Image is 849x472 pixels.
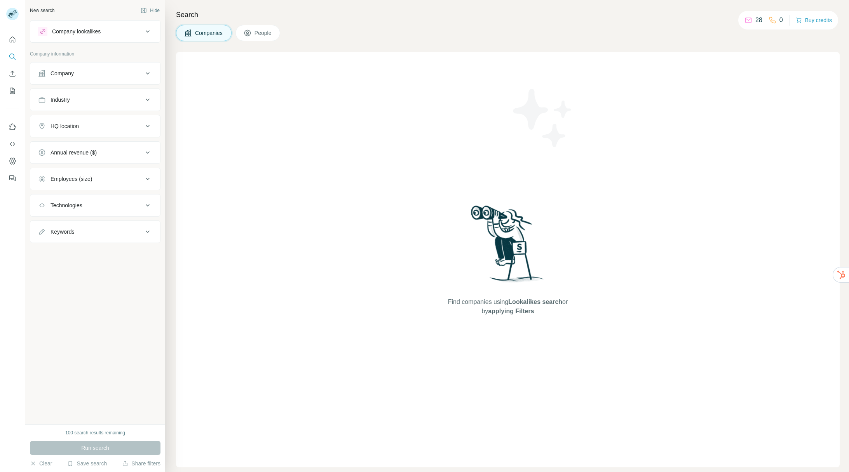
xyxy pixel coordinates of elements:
img: Surfe Illustration - Woman searching with binoculars [467,203,548,290]
div: New search [30,7,54,14]
div: 100 search results remaining [65,429,125,436]
div: Employees (size) [51,175,92,183]
button: My lists [6,84,19,98]
button: Industry [30,90,160,109]
button: Use Surfe on LinkedIn [6,120,19,134]
div: Annual revenue ($) [51,149,97,156]
button: Feedback [6,171,19,185]
button: Buy credits [796,15,832,26]
div: Company lookalikes [52,28,101,35]
div: Keywords [51,228,74,236]
button: Share filters [122,460,160,467]
button: Dashboard [6,154,19,168]
button: Use Surfe API [6,137,19,151]
button: Annual revenue ($) [30,143,160,162]
button: Company [30,64,160,83]
button: Keywords [30,222,160,241]
span: Lookalikes search [508,298,562,305]
p: 0 [779,16,783,25]
span: Find companies using or by [446,297,570,316]
div: Industry [51,96,70,104]
img: Surfe Illustration - Stars [508,83,578,153]
span: applying Filters [488,308,534,314]
span: People [255,29,272,37]
button: Clear [30,460,52,467]
div: Company [51,69,74,77]
button: Hide [135,5,165,16]
button: Search [6,50,19,64]
button: Company lookalikes [30,22,160,41]
p: Company information [30,50,160,57]
button: HQ location [30,117,160,135]
button: Enrich CSV [6,67,19,81]
span: Companies [195,29,223,37]
button: Technologies [30,196,160,215]
h4: Search [176,9,840,20]
div: Technologies [51,201,82,209]
div: HQ location [51,122,79,130]
button: Employees (size) [30,170,160,188]
button: Save search [67,460,107,467]
p: 28 [755,16,762,25]
button: Quick start [6,33,19,47]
